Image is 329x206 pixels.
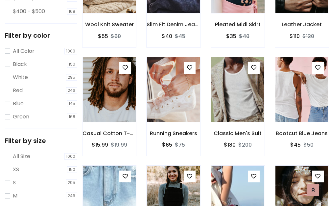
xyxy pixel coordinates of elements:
[13,47,35,55] label: All Color
[303,141,314,149] del: $50
[5,31,77,39] h5: Filter by color
[67,61,78,68] span: 150
[13,60,27,68] label: Black
[175,32,185,40] del: $45
[67,113,78,120] span: 168
[290,33,300,39] h6: $110
[13,113,29,121] label: Green
[13,100,24,108] label: Blue
[290,142,301,148] h6: $45
[13,8,45,15] label: $400 - $500
[226,33,236,39] h6: $35
[13,179,16,187] label: S
[111,32,121,40] del: $60
[175,141,185,149] del: $75
[162,142,172,148] h6: $65
[98,33,108,39] h6: $55
[66,74,78,81] span: 295
[67,100,78,107] span: 145
[111,141,127,149] del: $19.99
[275,130,329,136] h6: Bootcut Blue Jeans
[302,32,314,40] del: $120
[82,21,136,28] h6: Wool Knit Sweater
[275,21,329,28] h6: Leather Jacket
[13,87,23,94] label: Red
[211,21,265,28] h6: Pleated Midi Skirt
[64,48,78,54] span: 1000
[66,87,78,94] span: 246
[67,8,78,15] span: 168
[13,73,28,81] label: White
[238,141,252,149] del: $200
[13,192,17,200] label: M
[162,33,172,39] h6: $40
[147,130,200,136] h6: Running Sneakers
[66,179,78,186] span: 295
[92,142,108,148] h6: $15.99
[147,21,200,28] h6: Slim Fit Denim Jeans
[239,32,249,40] del: $40
[66,193,78,199] span: 246
[5,137,77,145] h5: Filter by size
[13,166,19,174] label: XS
[64,153,78,160] span: 1000
[224,142,236,148] h6: $180
[82,130,136,136] h6: Casual Cotton T-Shirt
[67,166,78,173] span: 150
[13,153,30,160] label: All Size
[211,130,265,136] h6: Classic Men's Suit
